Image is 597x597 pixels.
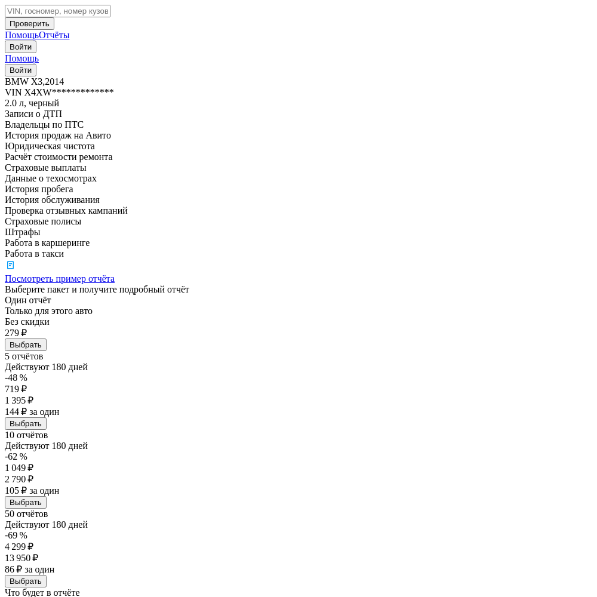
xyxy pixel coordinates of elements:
[5,451,27,461] span: -62 %
[5,184,592,195] div: История пробега
[5,441,592,451] div: Действуют 180 дней
[5,417,47,430] button: Выбрать
[5,41,36,53] button: Войти
[5,406,592,417] div: 144 ₽ за один
[5,205,592,216] div: Проверка отзывных кампаний
[10,66,32,75] span: Войти
[5,130,592,141] div: История продаж на Авито
[5,474,33,484] span: 2 790 ₽
[5,5,110,17] input: VIN, госномер, номер кузова
[5,316,50,327] span: Без скидки
[10,498,42,507] span: Выбрать
[5,162,592,173] div: Страховые выплаты
[5,295,592,306] div: Один отчёт
[5,64,36,76] button: Войти
[5,575,47,587] button: Выбрать
[5,496,47,509] button: Выбрать
[5,259,592,284] a: Посмотреть пример отчёта
[5,109,592,119] div: Записи о ДТП
[5,306,592,316] div: Только для этого авто
[5,485,592,496] div: 105 ₽ за один
[5,430,592,441] div: 10 отчётов
[5,284,592,295] div: Выберите пакет и получите подробный отчёт
[39,30,69,40] a: Отчёты
[10,577,42,586] span: Выбрать
[5,373,27,383] span: -48 %
[5,76,592,87] div: BMW X3 , 2014
[5,119,592,130] div: Владельцы по ПТС
[5,338,47,351] button: Выбрать
[5,30,39,40] a: Помощь
[5,227,592,238] div: Штрафы
[5,509,592,519] div: 50 отчётов
[5,383,592,395] div: 719 ₽
[10,19,50,28] span: Проверить
[5,362,592,373] div: Действуют 180 дней
[5,530,27,540] span: -69 %
[5,17,54,30] button: Проверить
[5,141,592,152] div: Юридическая чистота
[5,195,592,205] div: История обслуживания
[5,216,592,227] div: Страховые полисы
[5,98,592,109] div: 2.0 л, черный
[5,553,38,563] span: 13 950 ₽
[5,351,592,362] div: 5 отчётов
[10,42,32,51] span: Войти
[5,53,39,63] a: Помощь
[5,519,592,530] div: Действуют 180 дней
[5,173,592,184] div: Данные о техосмотрах
[5,273,592,284] div: Посмотреть пример отчёта
[10,340,42,349] span: Выбрать
[5,541,592,552] div: 4 299 ₽
[5,327,592,338] div: 279 ₽
[10,419,42,428] span: Выбрать
[5,395,33,405] span: 1 395 ₽
[5,87,21,97] span: VIN
[5,238,592,248] div: Работа в каршеринге
[5,564,592,575] div: 86 ₽ за один
[5,152,592,162] div: Расчёт стоимости ремонта
[5,248,592,259] div: Работа в такси
[5,462,592,473] div: 1 049 ₽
